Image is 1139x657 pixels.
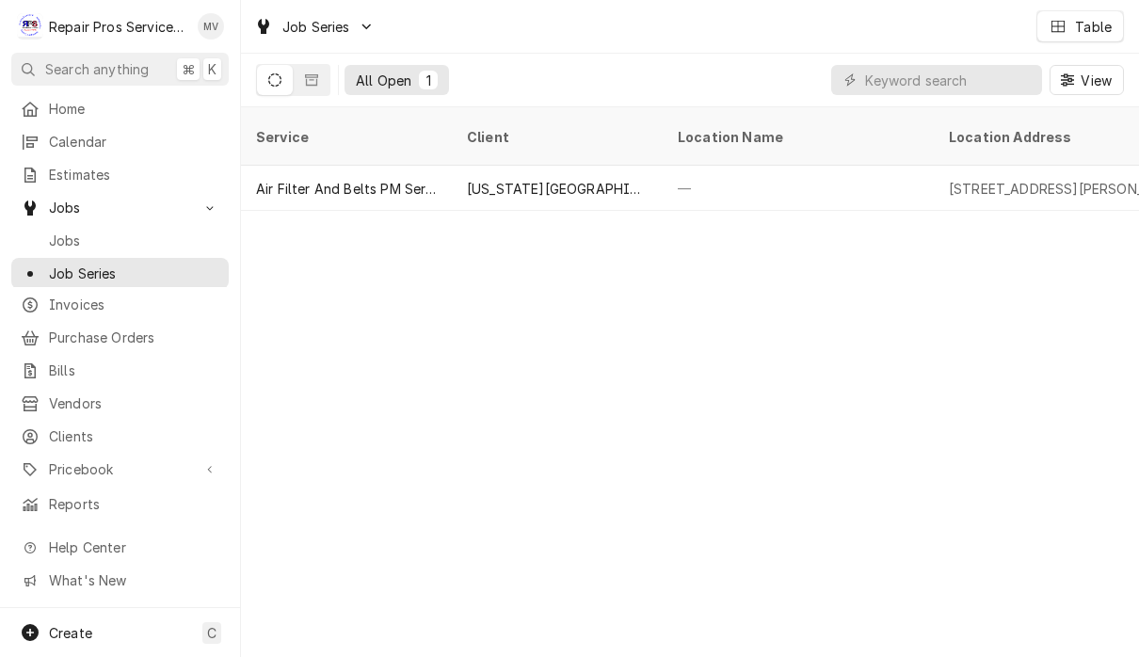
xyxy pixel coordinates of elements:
div: All Open [356,71,411,90]
span: Jobs [49,198,191,217]
div: Service [256,127,433,147]
span: Search anything [45,59,149,79]
a: Bills [11,355,229,386]
a: Home [11,93,229,124]
a: Go to Pricebook [11,454,229,485]
div: R [17,13,43,40]
span: ⌘ [182,59,195,79]
div: Table [1075,17,1112,37]
a: Jobs [11,225,229,256]
span: C [207,623,217,643]
div: Repair Pros Services Inc's Avatar [17,13,43,40]
a: Vendors [11,388,229,419]
span: Job Series [49,264,219,283]
a: Go to Jobs [11,192,229,223]
div: Air Filter And Belts PM Service [256,179,437,199]
span: View [1077,71,1115,90]
button: View [1050,65,1124,95]
div: Repair Pros Services Inc [49,17,187,37]
span: Create [49,625,92,641]
button: Search anything⌘K [11,53,229,86]
span: What's New [49,570,217,590]
div: — [663,166,934,211]
a: Calendar [11,126,229,157]
span: Purchase Orders [49,328,219,347]
a: Reports [11,489,229,520]
span: Invoices [49,295,219,314]
div: Mindy Volker's Avatar [198,13,224,40]
div: [US_STATE][GEOGRAPHIC_DATA][PERSON_NAME] [467,179,648,199]
span: Vendors [49,393,219,413]
div: 1 [423,71,434,90]
span: Reports [49,494,219,514]
span: K [208,59,217,79]
a: Go to Job Series [247,11,382,42]
span: Calendar [49,132,219,152]
a: Invoices [11,289,229,320]
span: Bills [49,361,219,380]
a: Clients [11,421,229,452]
span: Home [49,99,219,119]
div: Location Name [678,127,915,147]
input: Keyword search [865,65,1033,95]
span: Pricebook [49,459,191,479]
span: Clients [49,426,219,446]
span: Job Series [282,17,350,37]
span: Help Center [49,537,217,557]
span: Estimates [49,165,219,184]
a: Estimates [11,159,229,190]
a: Go to Help Center [11,532,229,563]
a: Go to What's New [11,565,229,596]
div: Client [467,127,644,147]
div: MV [198,13,224,40]
span: Jobs [49,231,219,250]
a: Job Series [11,258,229,289]
a: Purchase Orders [11,322,229,353]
